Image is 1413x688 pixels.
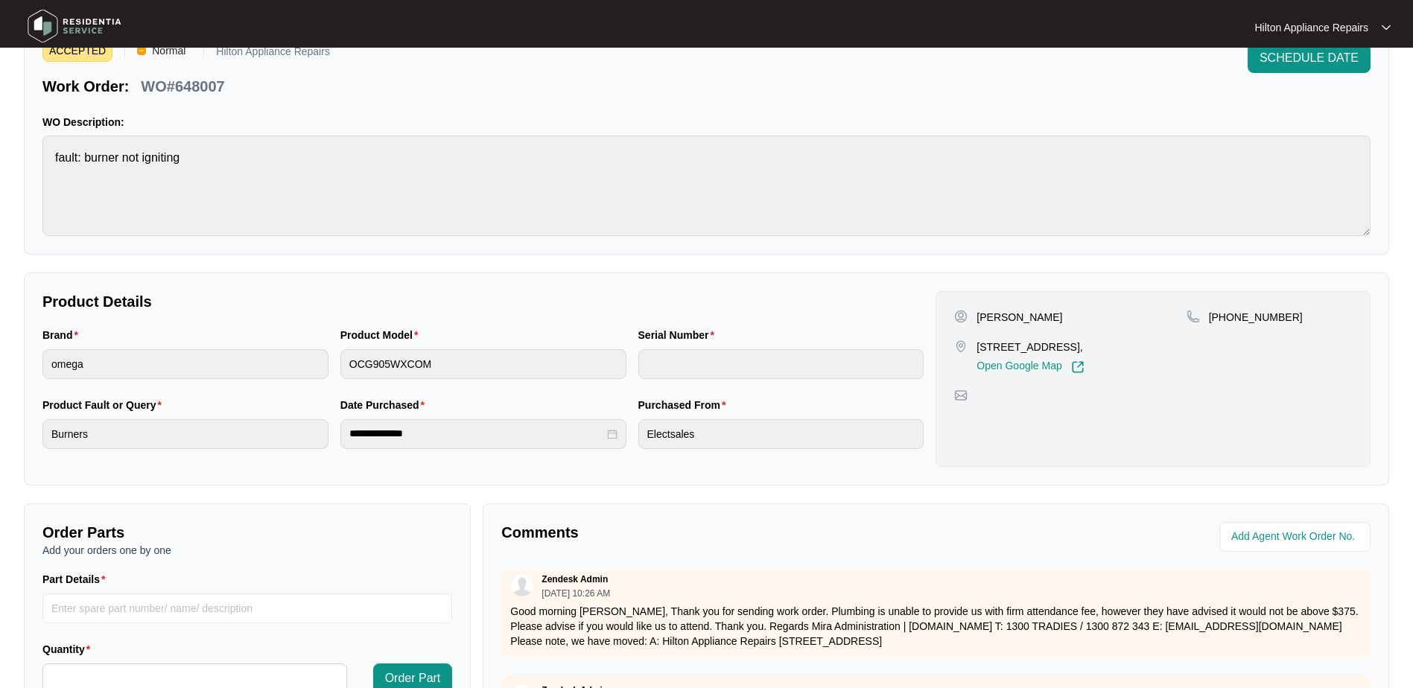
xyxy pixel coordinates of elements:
[42,76,129,97] p: Work Order:
[146,39,191,62] span: Normal
[42,419,328,449] input: Product Fault or Query
[510,604,1362,649] p: Good morning [PERSON_NAME], Thank you for sending work order. Plumbing is unable to provide us wi...
[977,340,1084,354] p: [STREET_ADDRESS],
[42,349,328,379] input: Brand
[638,419,924,449] input: Purchased From
[137,46,146,55] img: Vercel Logo
[977,360,1084,374] a: Open Google Map
[42,398,168,413] label: Product Fault or Query
[954,340,968,353] img: map-pin
[385,669,441,687] span: Order Part
[1071,360,1085,374] img: Link-External
[42,136,1371,236] textarea: fault: burner not igniting
[638,398,732,413] label: Purchased From
[638,349,924,379] input: Serial Number
[42,642,96,657] label: Quantity
[42,543,452,558] p: Add your orders one by one
[1382,24,1391,31] img: dropdown arrow
[954,389,968,402] img: map-pin
[1254,20,1368,35] p: Hilton Appliance Repairs
[349,426,604,442] input: Date Purchased
[22,4,127,48] img: residentia service logo
[511,574,533,596] img: user.svg
[1260,49,1359,67] span: SCHEDULE DATE
[1209,310,1303,325] p: [PHONE_NUMBER]
[340,328,425,343] label: Product Model
[216,46,330,62] p: Hilton Appliance Repairs
[638,328,720,343] label: Serial Number
[42,593,452,623] input: Part Details
[42,291,924,312] p: Product Details
[42,115,1371,130] p: WO Description:
[1187,310,1200,323] img: map-pin
[141,76,224,97] p: WO#648007
[1231,528,1362,546] input: Add Agent Work Order No.
[340,398,431,413] label: Date Purchased
[42,522,452,543] p: Order Parts
[42,39,112,62] span: ACCEPTED
[542,573,608,585] p: Zendesk Admin
[542,589,610,598] p: [DATE] 10:26 AM
[1248,43,1371,73] button: SCHEDULE DATE
[977,310,1062,325] p: [PERSON_NAME]
[340,349,626,379] input: Product Model
[501,522,925,543] p: Comments
[42,572,112,587] label: Part Details
[954,310,968,323] img: user-pin
[42,328,84,343] label: Brand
